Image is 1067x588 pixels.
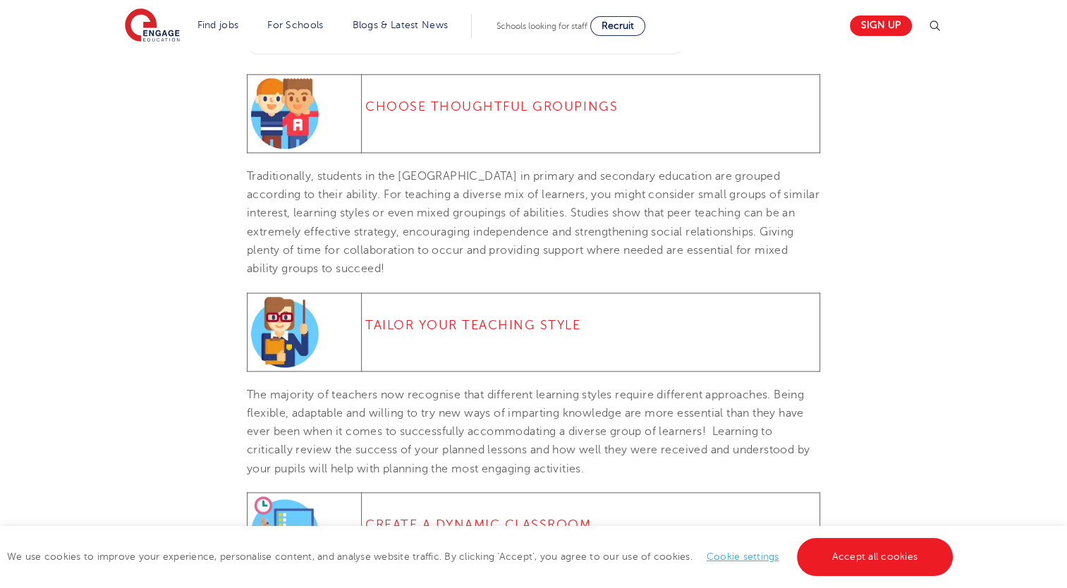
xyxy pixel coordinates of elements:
a: Recruit [590,16,645,36]
a: Accept all cookies [797,538,953,576]
a: Blogs & Latest News [353,20,449,30]
a: Find jobs [197,20,239,30]
span: The majority of teachers now recognise that different learning styles require different approache... [247,388,810,475]
span: Traditionally, students in the [GEOGRAPHIC_DATA] in primary and secondary education are grouped a... [247,170,819,275]
h4: Create A Dynamic Classroom [365,516,816,533]
h4: Tailor Your Teaching Style [365,317,816,333]
a: Sign up [850,16,912,36]
span: Recruit [602,20,634,31]
img: Engage Education [125,8,180,44]
span: We use cookies to improve your experience, personalise content, and analyse website traffic. By c... [7,551,956,562]
h4: Choose Thoughtful Groupings [365,98,816,115]
span: Schools looking for staff [496,21,587,31]
a: For Schools [267,20,323,30]
a: Cookie settings [707,551,779,562]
